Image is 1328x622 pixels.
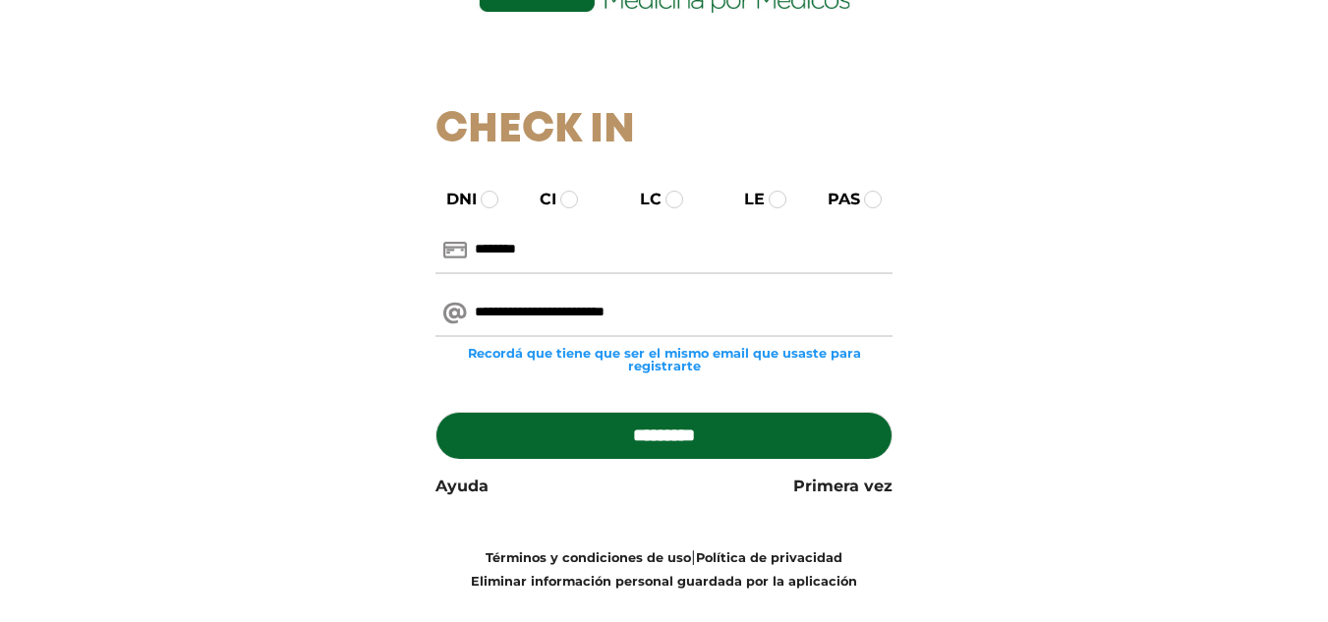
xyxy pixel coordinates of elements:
[622,188,662,211] label: LC
[471,574,857,589] a: Eliminar información personal guardada por la aplicación
[435,475,489,498] a: Ayuda
[696,550,842,565] a: Política de privacidad
[793,475,893,498] a: Primera vez
[810,188,860,211] label: PAS
[429,188,477,211] label: DNI
[421,545,907,593] div: |
[435,106,893,155] h1: Check In
[486,550,691,565] a: Términos y condiciones de uso
[726,188,765,211] label: LE
[522,188,556,211] label: CI
[435,347,893,372] small: Recordá que tiene que ser el mismo email que usaste para registrarte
